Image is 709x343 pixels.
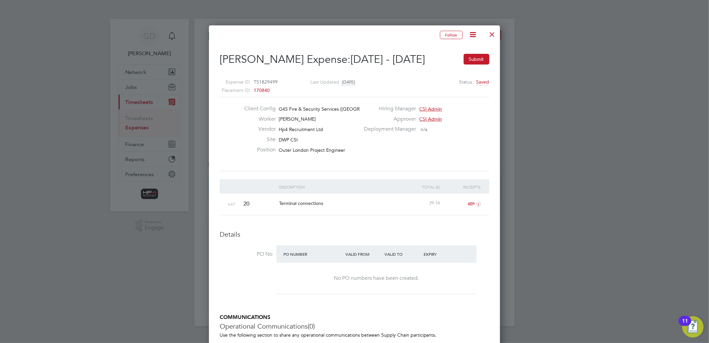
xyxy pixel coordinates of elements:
label: Vendor [239,126,276,133]
div: Expiry [422,248,461,260]
button: Open Resource Center, 11 new notifications [682,316,704,338]
label: Last Updated [301,78,339,86]
span: Outer London Project Engineer [279,147,345,153]
span: 29.16 [429,200,440,206]
label: Placement ID [211,86,250,95]
span: Sat [228,201,235,207]
div: Total (£) [401,179,442,195]
h3: Operational Communications [220,322,489,331]
span: Saved [476,79,489,85]
button: Submit [464,54,489,65]
label: Hiring Manager [360,105,416,112]
button: Follow [440,31,463,39]
div: PO Number [282,248,344,260]
span: (0) [308,322,315,331]
span: CSI Admin [419,106,442,112]
span: n/a [421,126,427,132]
div: Valid To [383,248,422,260]
label: Site [239,136,276,143]
span: 20 [243,200,249,207]
label: Deployment Manager [360,126,416,133]
label: Approver [360,116,416,123]
div: 11 [682,321,688,330]
label: PO No [220,251,272,258]
span: G4S Fire & Security Services ([GEOGRAPHIC_DATA]) Li… [279,106,401,112]
h3: Details [220,230,489,239]
div: Description [277,179,401,195]
label: Expense ID [211,78,250,86]
span: 170840 [254,87,270,93]
span: DWP CSI [279,137,298,143]
div: No PO numbers have been created. [283,275,470,282]
span: [PERSON_NAME] [279,116,316,122]
span: Hp4 Recruitment Ltd [279,126,323,132]
i: 1 [476,202,481,207]
label: Status [459,78,472,86]
span: [DATE] - [DATE] [350,53,425,66]
label: Client Config [239,105,276,112]
div: Receipts [442,179,483,195]
label: Position [239,146,276,153]
span: CSI Admin [419,116,442,122]
span: TS1829499 [254,79,278,85]
div: Valid From [344,248,383,260]
h5: COMMUNICATIONS [220,314,489,321]
h2: [PERSON_NAME] Expense: [220,52,489,67]
p: Use the following section to share any operational communications between Supply Chain participants. [220,332,489,338]
span: [DATE] [342,79,355,85]
span: Terminal connections [279,200,323,206]
label: Worker [239,116,276,123]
